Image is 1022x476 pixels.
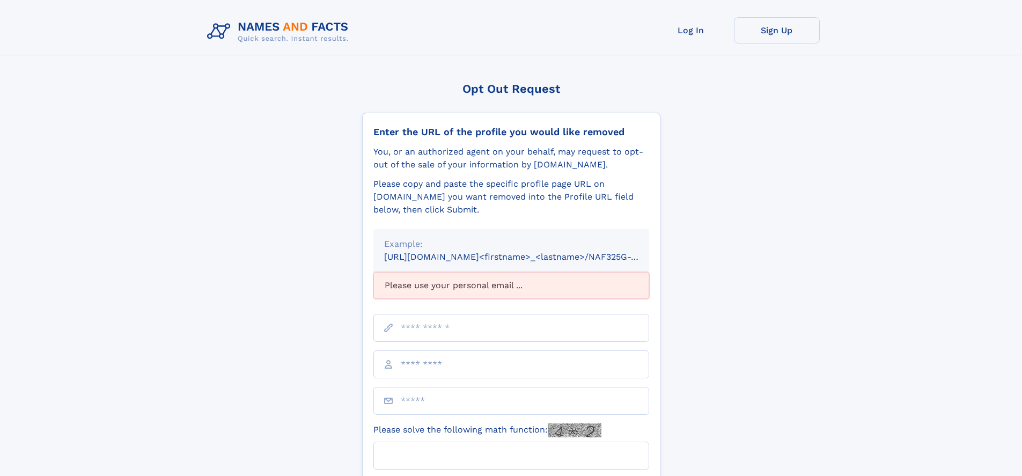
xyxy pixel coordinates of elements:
div: Enter the URL of the profile you would like removed [373,126,649,138]
label: Please solve the following math function: [373,423,601,437]
a: Log In [648,17,734,43]
div: Opt Out Request [362,82,660,96]
a: Sign Up [734,17,820,43]
div: Example: [384,238,638,251]
div: Please copy and paste the specific profile page URL on [DOMAIN_NAME] you want removed into the Pr... [373,178,649,216]
small: [URL][DOMAIN_NAME]<firstname>_<lastname>/NAF325G-xxxxxxxx [384,252,670,262]
div: You, or an authorized agent on your behalf, may request to opt-out of the sale of your informatio... [373,145,649,171]
img: Logo Names and Facts [203,17,357,46]
div: Please use your personal email ... [373,272,649,299]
